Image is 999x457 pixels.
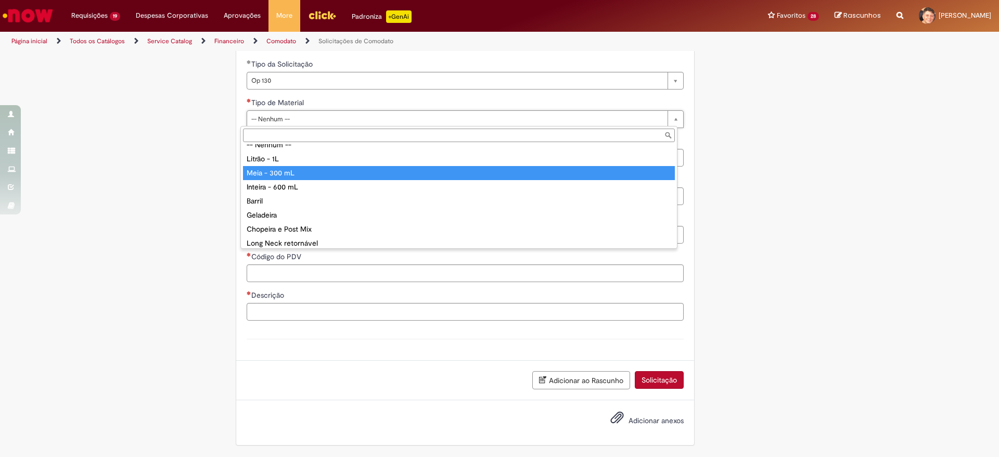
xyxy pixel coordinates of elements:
[243,180,675,194] div: Inteira - 600 mL
[243,152,675,166] div: Litrão - 1L
[241,144,677,248] ul: Tipo de Material
[243,222,675,236] div: Chopeira e Post Mix
[243,236,675,250] div: Long Neck retornável
[243,194,675,208] div: Barril
[243,138,675,152] div: -- Nenhum --
[243,208,675,222] div: Geladeira
[243,166,675,180] div: Meia - 300 mL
